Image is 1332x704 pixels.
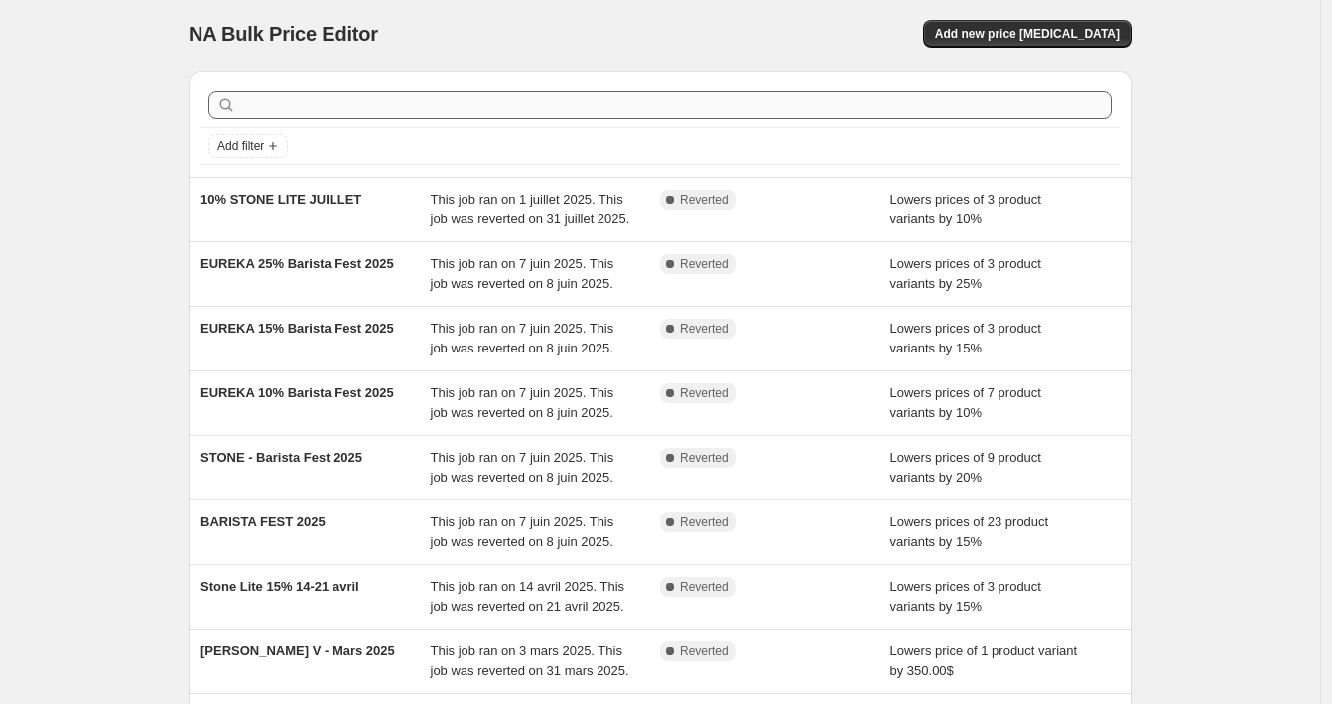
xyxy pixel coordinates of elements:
[680,450,729,466] span: Reverted
[431,385,614,420] span: This job ran on 7 juin 2025. This job was reverted on 8 juin 2025.
[890,579,1041,614] span: Lowers prices of 3 product variants by 15%
[680,256,729,272] span: Reverted
[200,643,395,658] span: [PERSON_NAME] V - Mars 2025
[890,256,1041,291] span: Lowers prices of 3 product variants by 25%
[200,321,394,336] span: EUREKA 15% Barista Fest 2025
[189,23,378,45] span: NA Bulk Price Editor
[935,26,1120,42] span: Add new price [MEDICAL_DATA]
[890,514,1049,549] span: Lowers prices of 23 product variants by 15%
[890,643,1078,678] span: Lowers price of 1 product variant by 350.00$
[680,579,729,595] span: Reverted
[217,138,264,154] span: Add filter
[890,450,1041,485] span: Lowers prices of 9 product variants by 20%
[680,385,729,401] span: Reverted
[431,643,629,678] span: This job ran on 3 mars 2025. This job was reverted on 31 mars 2025.
[680,643,729,659] span: Reverted
[200,385,394,400] span: EUREKA 10% Barista Fest 2025
[200,192,361,207] span: 10% STONE LITE JUILLET
[680,192,729,208] span: Reverted
[890,385,1041,420] span: Lowers prices of 7 product variants by 10%
[200,256,394,271] span: EUREKA 25% Barista Fest 2025
[431,579,625,614] span: This job ran on 14 avril 2025. This job was reverted on 21 avril 2025.
[200,514,326,529] span: BARISTA FEST 2025
[890,192,1041,226] span: Lowers prices of 3 product variants by 10%
[431,256,614,291] span: This job ran on 7 juin 2025. This job was reverted on 8 juin 2025.
[200,579,359,594] span: Stone Lite 15% 14-21 avril
[431,450,614,485] span: This job ran on 7 juin 2025. This job was reverted on 8 juin 2025.
[680,321,729,337] span: Reverted
[431,192,630,226] span: This job ran on 1 juillet 2025. This job was reverted on 31 juillet 2025.
[923,20,1132,48] button: Add new price [MEDICAL_DATA]
[200,450,362,465] span: STONE - Barista Fest 2025
[208,134,288,158] button: Add filter
[431,514,614,549] span: This job ran on 7 juin 2025. This job was reverted on 8 juin 2025.
[680,514,729,530] span: Reverted
[890,321,1041,355] span: Lowers prices of 3 product variants by 15%
[431,321,614,355] span: This job ran on 7 juin 2025. This job was reverted on 8 juin 2025.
